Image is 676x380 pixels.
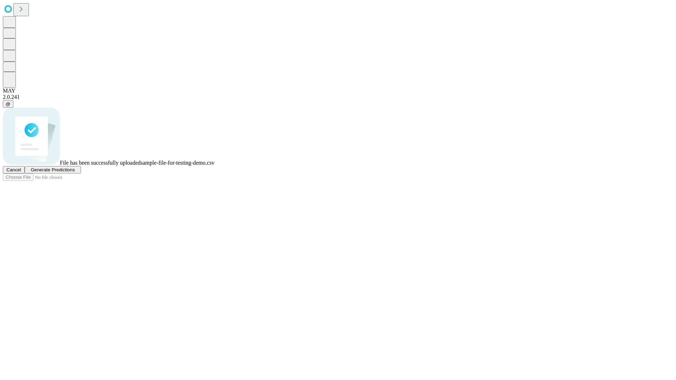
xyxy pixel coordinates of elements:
button: Cancel [3,166,25,173]
span: Cancel [6,167,21,172]
button: @ [3,100,13,108]
div: MAY [3,88,673,94]
span: Generate Predictions [31,167,75,172]
button: Generate Predictions [25,166,81,173]
div: 2.0.241 [3,94,673,100]
span: sample-file-for-testing-demo.csv [140,160,214,166]
span: File has been successfully uploaded [60,160,140,166]
span: @ [6,101,11,107]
